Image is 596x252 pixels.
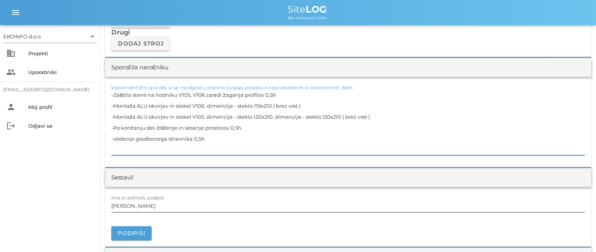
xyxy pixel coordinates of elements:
div: Sestavil [111,173,133,182]
span: Site [288,4,327,15]
iframe: Chat Widget [557,214,596,252]
button: Podpiši [111,226,152,240]
h3: Drugi [111,28,585,36]
button: Dodaj stroj [111,36,170,51]
div: Uporabniki [28,69,94,75]
div: EKOINFO d.o.o [3,30,97,43]
i: business [6,49,16,58]
span: Podpiši [118,230,145,237]
b: LOG [306,4,327,15]
i: arrow_drop_down [88,32,97,41]
i: person [6,102,16,112]
label: ime in priimek, podpis [111,195,164,201]
div: Sporočila naročniku [111,63,168,72]
div: Pripomoček za klepet [557,214,596,252]
span: We value your time. [288,15,327,20]
div: Projekti [28,50,94,56]
div: Moj profil [28,104,94,110]
div: EKOINFO d.o.o [3,33,41,40]
i: logout [6,121,16,131]
i: menu [11,8,20,17]
i: people [6,67,16,77]
span: Dodaj stroj [118,40,164,47]
label: kratek tehnični opis del, ki se na objektu dnevno izvajajo, podatki o nepredvidenih in interventn... [111,85,353,91]
div: Odjavi se [28,123,94,129]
